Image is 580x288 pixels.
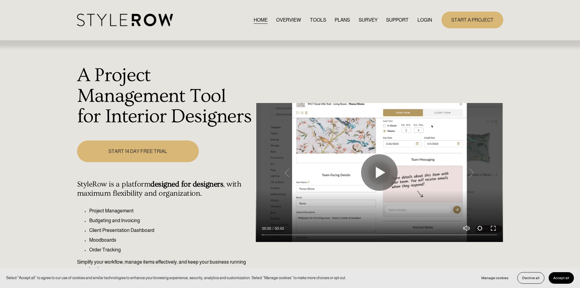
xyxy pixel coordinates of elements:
[254,16,268,24] a: HOME
[386,16,409,24] span: SUPPORT
[262,233,497,237] input: Seek
[77,65,253,127] h1: A Project Management Tool for Interior Designers
[481,276,508,280] span: Manage cookies
[441,12,503,28] a: START A PROJECT
[89,217,253,224] p: Budgeting and Invoicing
[89,236,253,244] p: Moodboards
[89,207,253,215] p: Project Management
[77,14,173,26] img: StyleRow
[417,16,432,24] a: LOGIN
[359,16,378,24] a: SURVEY
[77,258,253,273] p: Simplify your workflow, manage items effectively, and keep your business running seamlessly.
[89,227,253,234] p: Client Presentation Dashboard
[6,275,346,281] p: Select “Accept all” to agree to our use of cookies and similar technologies to enhance your brows...
[150,180,223,189] strong: designed for designers
[89,246,253,254] p: Order Tracking
[517,272,544,284] button: Decline all
[77,140,199,162] a: START 14 DAY FREE TRIAL
[386,16,409,24] a: folder dropdown
[77,180,253,198] h4: StyleRow is a platform , with maximum flexibility and organization.
[262,226,272,232] div: Current time
[477,272,513,284] button: Manage cookies
[522,276,540,280] span: Decline all
[276,16,301,24] a: OVERVIEW
[310,16,326,24] a: TOOLS
[361,154,398,191] button: Play
[549,272,574,284] button: Accept all
[335,16,350,24] a: PLANS
[272,226,285,232] div: Duration
[553,276,569,280] span: Accept all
